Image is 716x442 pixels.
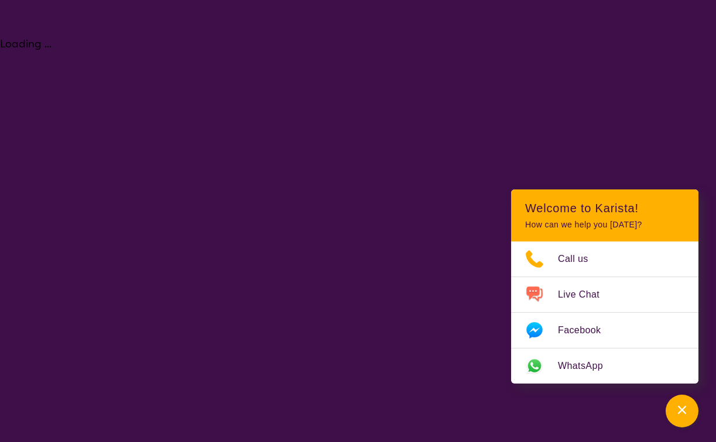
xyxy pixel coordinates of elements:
[558,357,617,375] span: WhatsApp
[525,201,684,215] h2: Welcome to Karista!
[558,322,615,339] span: Facebook
[558,286,614,303] span: Live Chat
[511,348,698,384] a: Web link opens in a new tab.
[666,395,698,427] button: Channel Menu
[558,250,602,268] span: Call us
[511,189,698,384] div: Channel Menu
[525,220,684,230] p: How can we help you [DATE]?
[511,241,698,384] ul: Choose channel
